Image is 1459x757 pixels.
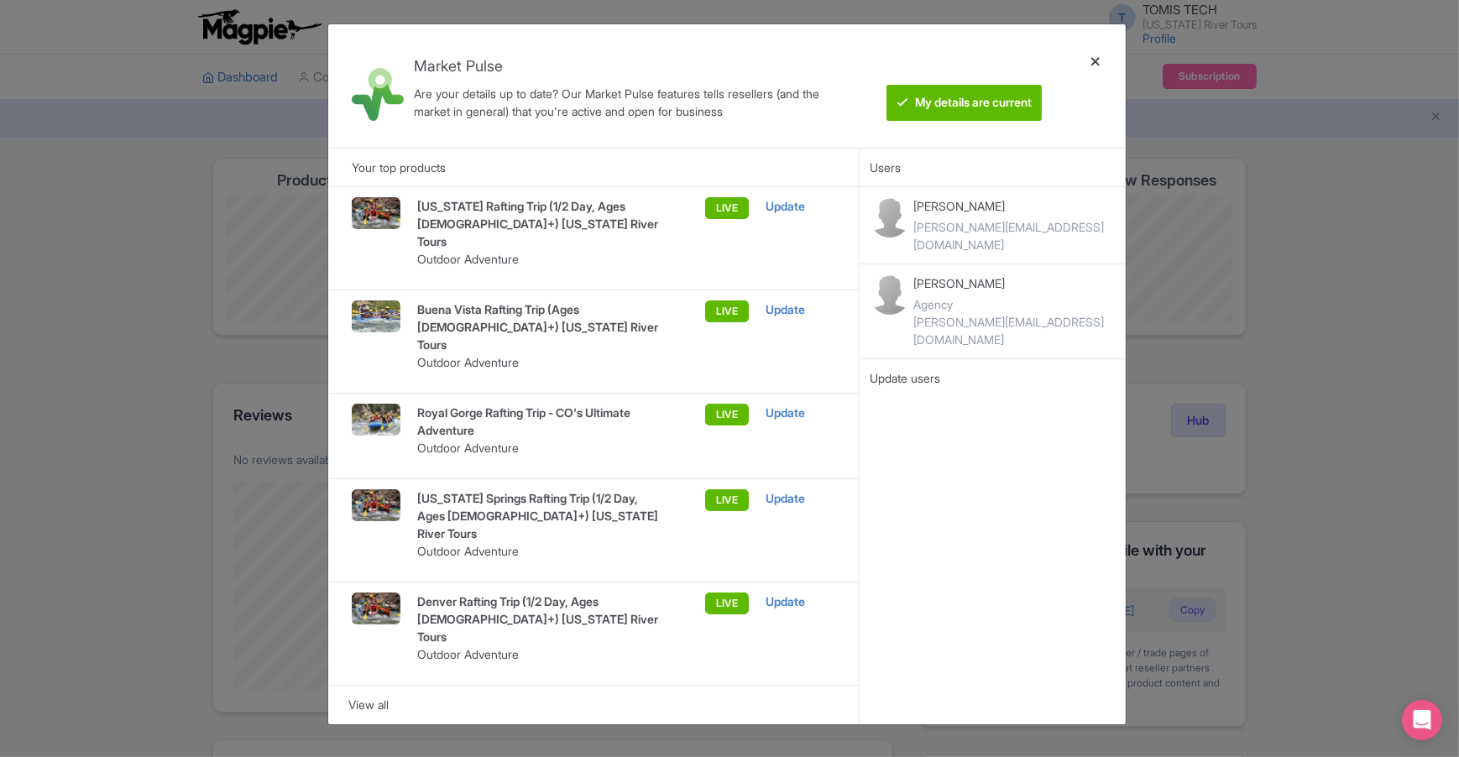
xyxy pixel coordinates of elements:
p: [PERSON_NAME] [913,197,1115,215]
div: Update [766,300,835,319]
p: [US_STATE] Springs Rafting Trip (1/2 Day, Ages [DEMOGRAPHIC_DATA]+) [US_STATE] River Tours [417,489,662,542]
img: contact-b11cc6e953956a0c50a2f97983291f06.png [870,197,910,238]
img: contact-b11cc6e953956a0c50a2f97983291f06.png [870,274,910,315]
img: gzkxiy2tqw5kwflf4e7s.jpg [352,489,400,521]
img: gzkxiy2tqw5kwflf4e7s.jpg [352,593,400,624]
p: [US_STATE] Rafting Trip (1/2 Day, Ages [DEMOGRAPHIC_DATA]+) [US_STATE] River Tours [417,197,662,250]
div: Are your details up to date? Our Market Pulse features tells resellers (and the market in general... [414,85,852,120]
div: Update [766,593,835,611]
div: Update [766,489,835,508]
p: Outdoor Adventure [417,439,662,457]
div: View all [348,696,839,714]
img: Browns-Canyon-White-Water-Rafting-Gallery-8-min_wa8kii.png [352,300,400,332]
div: Your top products [328,148,860,186]
p: Outdoor Adventure [417,353,662,371]
div: Update [766,404,835,422]
img: wq2wz8uwb9dpdfjok4de.jpg [352,404,400,436]
h4: Market Pulse [414,58,852,75]
p: Outdoor Adventure [417,250,662,268]
div: Update users [870,369,1115,388]
img: gzkxiy2tqw5kwflf4e7s.jpg [352,197,400,229]
img: market_pulse-1-0a5220b3d29e4a0de46fb7534bebe030.svg [352,68,405,121]
div: Open Intercom Messenger [1402,700,1442,740]
div: [PERSON_NAME][EMAIL_ADDRESS][DOMAIN_NAME] [913,218,1115,253]
p: Outdoor Adventure [417,542,662,560]
p: Outdoor Adventure [417,645,662,663]
div: [PERSON_NAME][EMAIL_ADDRESS][DOMAIN_NAME] [913,313,1115,348]
p: Denver Rafting Trip (1/2 Day, Ages [DEMOGRAPHIC_DATA]+) [US_STATE] River Tours [417,593,662,645]
btn: My details are current [886,85,1042,121]
p: [PERSON_NAME] [913,274,1115,292]
div: Agency [913,295,1115,313]
p: Royal Gorge Rafting Trip - CO's Ultimate Adventure [417,404,662,439]
div: Users [860,148,1126,186]
p: Buena Vista Rafting Trip (Ages [DEMOGRAPHIC_DATA]+) [US_STATE] River Tours [417,300,662,353]
div: Update [766,197,835,216]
